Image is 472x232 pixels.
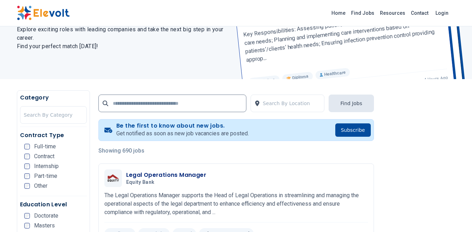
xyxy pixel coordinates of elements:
h2: Explore exciting roles with leading companies and take the next big step in your career. Find you... [17,25,228,51]
input: Doctorate [24,213,30,219]
input: Part-time [24,173,30,179]
h3: Legal Operations Manager [126,171,207,179]
a: Login [431,6,453,20]
a: Find Jobs [348,7,377,19]
span: Full-time [34,144,56,149]
p: Showing 690 jobs [98,147,374,155]
input: Full-time [24,144,30,149]
span: Contract [34,154,54,159]
h4: Be the first to know about new jobs. [116,122,249,129]
iframe: Chat Widget [437,198,472,232]
h5: Education Level [20,200,87,209]
span: Equity Bank [126,179,155,186]
a: Home [329,7,348,19]
span: Doctorate [34,213,58,219]
input: Contract [24,154,30,159]
input: Other [24,183,30,189]
span: Part-time [34,173,57,179]
button: Subscribe [335,123,371,137]
p: Get notified as soon as new job vacancies are posted. [116,129,249,138]
a: Contact [408,7,431,19]
input: Masters [24,223,30,228]
span: Masters [34,223,55,228]
h5: Category [20,94,87,102]
img: Elevolt [17,6,70,20]
input: Internship [24,163,30,169]
a: Resources [377,7,408,19]
img: Equity Bank [106,173,120,183]
p: The Legal Operations Manager supports the Head of Legal Operations in streamlining and managing t... [104,191,368,217]
span: Other [34,183,47,189]
span: Internship [34,163,59,169]
button: Find Jobs [329,95,374,112]
h5: Contract Type [20,131,87,140]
